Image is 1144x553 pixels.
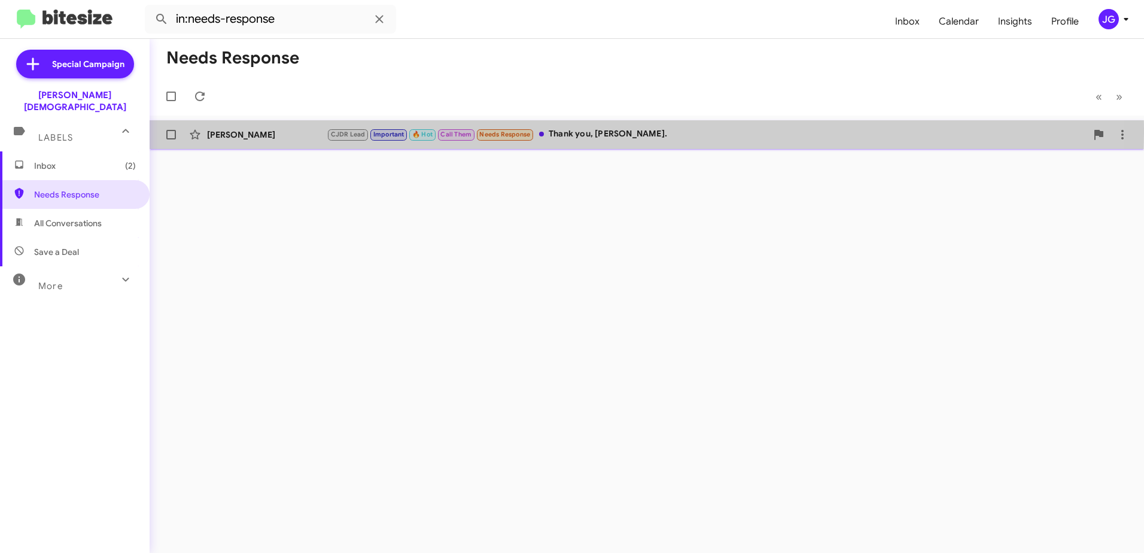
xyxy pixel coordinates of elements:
[16,50,134,78] a: Special Campaign
[373,130,404,138] span: Important
[34,246,79,258] span: Save a Deal
[1088,84,1109,109] button: Previous
[412,130,433,138] span: 🔥 Hot
[1109,84,1130,109] button: Next
[440,130,471,138] span: Call Them
[988,4,1042,39] a: Insights
[886,4,929,39] a: Inbox
[1042,4,1088,39] a: Profile
[125,160,136,172] span: (2)
[1099,9,1119,29] div: jg
[929,4,988,39] a: Calendar
[38,281,63,291] span: More
[1088,9,1131,29] button: jg
[34,217,102,229] span: All Conversations
[52,58,124,70] span: Special Campaign
[1089,84,1130,109] nav: Page navigation example
[327,127,1087,141] div: Thank you, [PERSON_NAME].
[331,130,366,138] span: CJDR Lead
[479,130,530,138] span: Needs Response
[166,48,299,68] h1: Needs Response
[34,189,136,200] span: Needs Response
[207,129,327,141] div: [PERSON_NAME]
[1096,89,1102,104] span: «
[38,132,73,143] span: Labels
[1116,89,1122,104] span: »
[145,5,396,34] input: Search
[34,160,136,172] span: Inbox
